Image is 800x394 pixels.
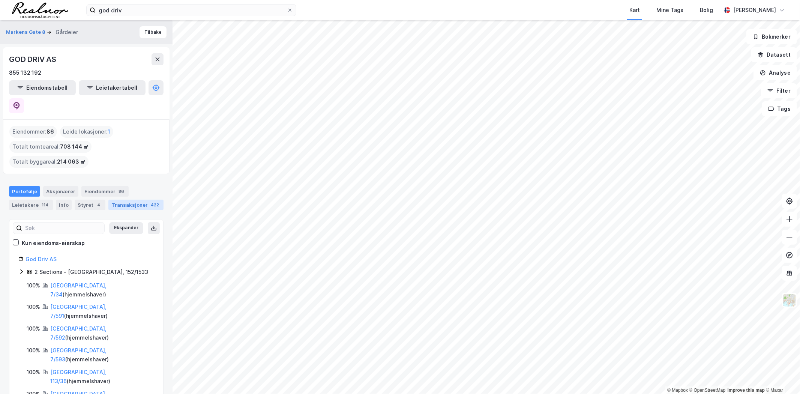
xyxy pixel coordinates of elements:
button: Bokmerker [746,29,797,44]
button: Datasett [751,47,797,62]
div: GOD DRIV AS [9,53,58,65]
button: Leietakertabell [79,80,146,95]
a: [GEOGRAPHIC_DATA], 7/593 [50,347,107,362]
div: 100% [27,281,40,290]
iframe: Chat Widget [762,358,800,394]
div: Eiendommer [81,186,129,197]
div: Kart [629,6,640,15]
a: Improve this map [728,388,765,393]
button: Filter [761,83,797,98]
div: 114 [40,201,50,209]
a: [GEOGRAPHIC_DATA], 7/591 [50,304,107,319]
div: ( hjemmelshaver ) [50,324,154,342]
div: 100% [27,346,40,355]
div: Leietakere [9,200,53,210]
div: Kun eiendoms-eierskap [22,239,85,248]
div: [PERSON_NAME] [733,6,776,15]
div: ( hjemmelshaver ) [50,302,154,320]
div: Info [56,200,72,210]
div: Mine Tags [656,6,683,15]
div: Totalt byggareal : [9,156,89,168]
div: 855 132 192 [9,68,41,77]
button: Tilbake [140,26,167,38]
div: 100% [27,302,40,311]
img: realnor-logo.934646d98de889bb5806.png [12,2,68,18]
div: Styret [75,200,105,210]
a: Mapbox [667,388,688,393]
div: Bolig [700,6,713,15]
input: Søk [22,223,104,234]
div: 100% [27,368,40,377]
button: Analyse [753,65,797,80]
span: 708 144 ㎡ [60,142,89,151]
div: Gårdeier [56,28,78,37]
input: Søk på adresse, matrikkel, gårdeiere, leietakere eller personer [96,5,287,16]
div: Eiendommer : [9,126,57,138]
div: Portefølje [9,186,40,197]
span: 1 [108,127,110,136]
button: Eiendomstabell [9,80,76,95]
button: Tags [762,101,797,116]
button: Ekspander [109,222,143,234]
a: OpenStreetMap [689,388,726,393]
button: Markens Gate 8 [6,29,47,36]
div: 2 Sections - [GEOGRAPHIC_DATA], 152/1533 [35,268,148,277]
span: 214 063 ㎡ [57,157,86,166]
div: 86 [117,188,126,195]
span: 86 [47,127,54,136]
div: ( hjemmelshaver ) [50,281,154,299]
img: Z [782,293,797,307]
div: 422 [149,201,161,209]
div: Aksjonærer [43,186,78,197]
div: ( hjemmelshaver ) [50,368,154,386]
div: 100% [27,324,40,333]
div: Kontrollprogram for chat [762,358,800,394]
div: Transaksjoner [108,200,164,210]
div: 4 [95,201,102,209]
a: [GEOGRAPHIC_DATA], 7/592 [50,325,107,341]
div: Totalt tomteareal : [9,141,92,153]
a: [GEOGRAPHIC_DATA], 7/34 [50,282,107,298]
a: God Driv AS [26,256,57,262]
div: ( hjemmelshaver ) [50,346,154,364]
a: [GEOGRAPHIC_DATA], 113/36 [50,369,107,384]
div: Leide lokasjoner : [60,126,113,138]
